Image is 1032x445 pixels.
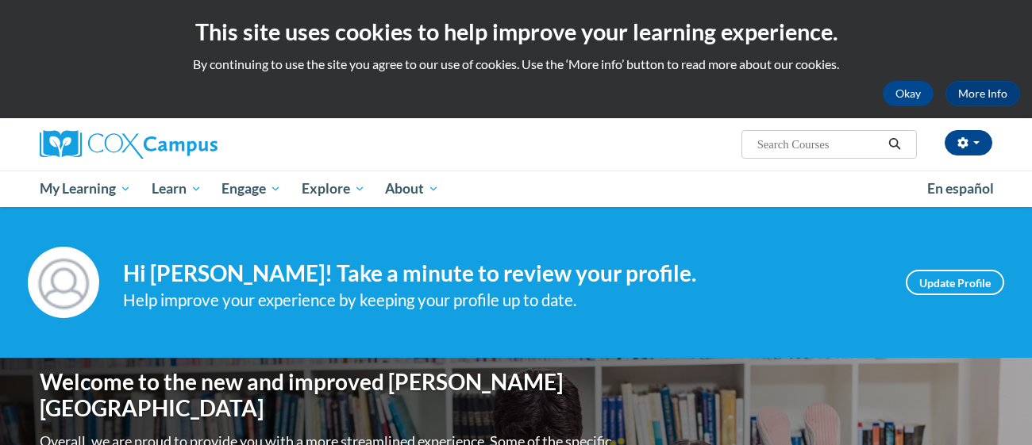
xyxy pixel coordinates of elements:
[40,179,131,198] span: My Learning
[211,171,291,207] a: Engage
[40,130,341,159] a: Cox Campus
[152,179,202,198] span: Learn
[221,179,281,198] span: Engage
[16,171,1016,207] div: Main menu
[375,171,450,207] a: About
[29,171,141,207] a: My Learning
[385,179,439,198] span: About
[40,369,615,422] h1: Welcome to the new and improved [PERSON_NAME][GEOGRAPHIC_DATA]
[141,171,212,207] a: Learn
[945,81,1020,106] a: More Info
[756,135,883,154] input: Search Courses
[302,179,365,198] span: Explore
[945,130,992,155] button: Account Settings
[123,260,882,287] h4: Hi [PERSON_NAME]! Take a minute to review your profile.
[917,172,1004,205] a: En español
[291,171,375,207] a: Explore
[927,180,994,197] span: En español
[12,16,1020,48] h2: This site uses cookies to help improve your learning experience.
[123,287,882,313] div: Help improve your experience by keeping your profile up to date.
[28,247,99,318] img: Profile Image
[12,56,1020,73] p: By continuing to use the site you agree to our use of cookies. Use the ‘More info’ button to read...
[883,81,934,106] button: Okay
[906,270,1004,295] a: Update Profile
[883,135,907,154] button: Search
[40,130,218,159] img: Cox Campus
